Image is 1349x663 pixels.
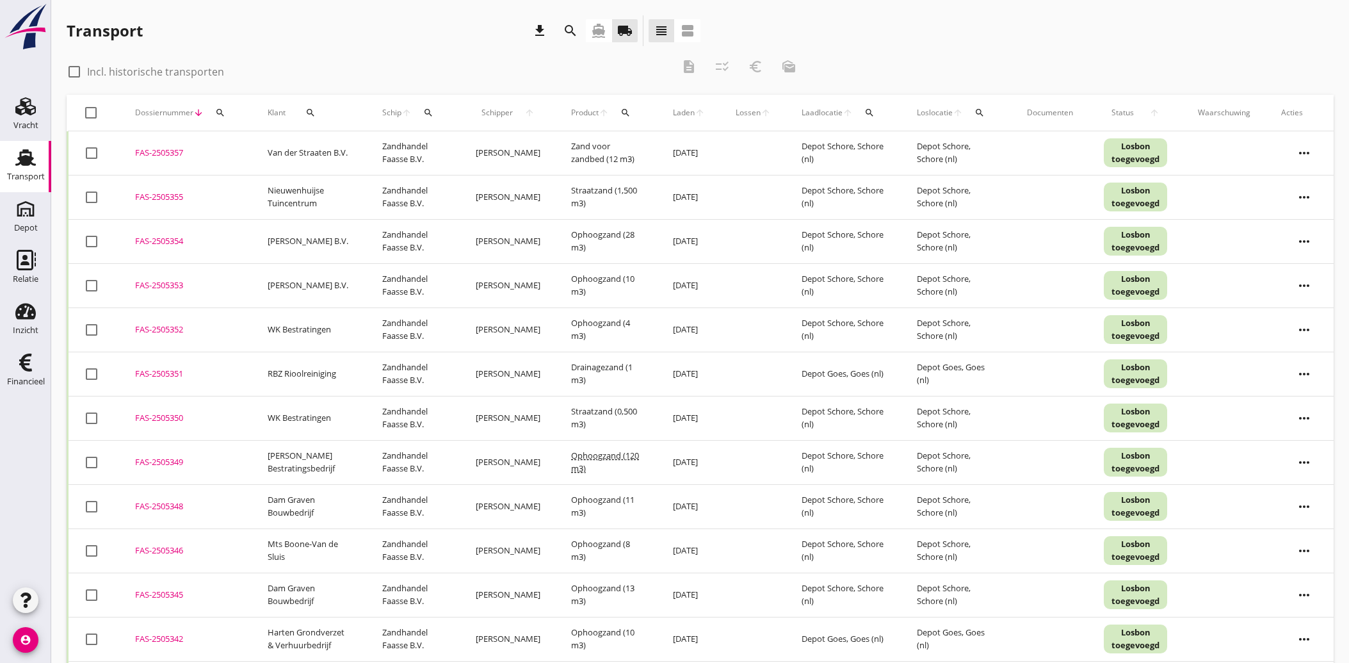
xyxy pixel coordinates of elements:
[367,440,460,484] td: Zandhandel Faasse B.V.
[1104,580,1167,609] div: Losbon toegevoegd
[13,121,38,129] div: Vracht
[13,627,38,653] i: account_circle
[382,107,401,119] span: Schip
[1286,135,1322,171] i: more_horiz
[1104,271,1167,300] div: Losbon toegevoegd
[252,617,367,661] td: Harten Grondverzet & Verhuurbedrijf
[901,219,1012,263] td: Depot Schore, Schore (nl)
[556,131,658,176] td: Zand voor zandbed (12 m3)
[135,368,237,381] div: FAS-2505351
[252,528,367,573] td: Mts Boone-Van de Sluis
[953,108,963,118] i: arrow_upward
[556,219,658,263] td: Ophoogzand (28 m3)
[460,528,556,573] td: [PERSON_NAME]
[599,108,609,118] i: arrow_upward
[367,352,460,396] td: Zandhandel Faasse B.V.
[252,352,367,396] td: RBZ Rioolreiniging
[786,263,901,307] td: Depot Schore, Schore (nl)
[67,20,143,41] div: Transport
[401,108,412,118] i: arrow_upward
[658,617,720,661] td: [DATE]
[901,484,1012,528] td: Depot Schore, Schore (nl)
[423,108,433,118] i: search
[901,440,1012,484] td: Depot Schore, Schore (nl)
[252,307,367,352] td: WK Bestratingen
[460,219,556,263] td: [PERSON_NAME]
[556,573,658,617] td: Ophoogzand (13 m3)
[215,108,225,118] i: search
[571,107,599,119] span: Product
[532,23,547,38] i: download
[673,107,695,119] span: Laden
[786,617,901,661] td: Depot Goes, Goes (nl)
[1286,489,1322,525] i: more_horiz
[843,108,853,118] i: arrow_upward
[1104,448,1167,477] div: Losbon toegevoegd
[7,377,45,386] div: Financieel
[654,23,669,38] i: view_headline
[658,484,720,528] td: [DATE]
[556,263,658,307] td: Ophoogzand (10 m3)
[367,528,460,573] td: Zandhandel Faasse B.V.
[786,307,901,352] td: Depot Schore, Schore (nl)
[563,23,578,38] i: search
[786,175,901,219] td: Depot Schore, Schore (nl)
[786,440,901,484] td: Depot Schore, Schore (nl)
[3,3,49,51] img: logo-small.a267ee39.svg
[617,23,633,38] i: local_shipping
[1104,138,1167,167] div: Losbon toegevoegd
[556,175,658,219] td: Straatzand (1,500 m3)
[901,528,1012,573] td: Depot Schore, Schore (nl)
[460,617,556,661] td: [PERSON_NAME]
[864,108,875,118] i: search
[367,175,460,219] td: Zandhandel Faasse B.V.
[591,23,606,38] i: directions_boat
[786,352,901,396] td: Depot Goes, Goes (nl)
[556,528,658,573] td: Ophoogzand (8 m3)
[1104,183,1167,211] div: Losbon toegevoegd
[901,307,1012,352] td: Depot Schore, Schore (nl)
[252,484,367,528] td: Dam Graven Bouwbedrijf
[620,108,631,118] i: search
[460,352,556,396] td: [PERSON_NAME]
[901,396,1012,440] td: Depot Schore, Schore (nl)
[786,219,901,263] td: Depot Schore, Schore (nl)
[135,107,193,119] span: Dossiernummer
[1104,227,1167,256] div: Losbon toegevoegd
[658,175,720,219] td: [DATE]
[252,263,367,307] td: [PERSON_NAME] B.V.
[135,500,237,513] div: FAS-2505348
[786,396,901,440] td: Depot Schore, Schore (nl)
[1104,359,1167,388] div: Losbon toegevoegd
[1286,577,1322,613] i: more_horiz
[460,484,556,528] td: [PERSON_NAME]
[1104,404,1167,432] div: Losbon toegevoegd
[476,107,519,119] span: Schipper
[658,219,720,263] td: [DATE]
[658,352,720,396] td: [DATE]
[460,573,556,617] td: [PERSON_NAME]
[7,172,45,181] div: Transport
[901,617,1012,661] td: Depot Goes, Goes (nl)
[786,573,901,617] td: Depot Schore, Schore (nl)
[802,107,843,119] span: Laadlocatie
[1286,268,1322,304] i: more_horiz
[658,528,720,573] td: [DATE]
[556,484,658,528] td: Ophoogzand (11 m3)
[1104,492,1167,521] div: Losbon toegevoegd
[519,108,540,118] i: arrow_upward
[135,633,237,646] div: FAS-2505342
[1286,621,1322,657] i: more_horiz
[460,131,556,176] td: [PERSON_NAME]
[367,131,460,176] td: Zandhandel Faasse B.V.
[680,23,695,38] i: view_agenda
[460,307,556,352] td: [PERSON_NAME]
[901,352,1012,396] td: Depot Goes, Goes (nl)
[1104,107,1142,119] span: Status
[252,573,367,617] td: Dam Graven Bouwbedrijf
[135,412,237,425] div: FAS-2505350
[135,235,237,248] div: FAS-2505354
[1281,107,1327,119] div: Acties
[917,107,953,119] span: Loslocatie
[658,307,720,352] td: [DATE]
